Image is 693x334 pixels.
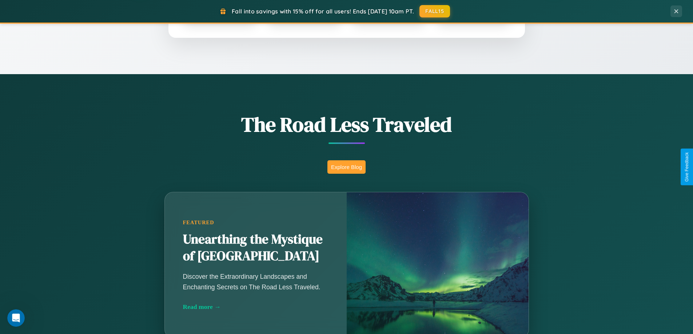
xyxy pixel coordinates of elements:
span: Fall into savings with 15% off for all users! Ends [DATE] 10am PT. [232,8,414,15]
button: Explore Blog [327,160,366,174]
div: Featured [183,220,328,226]
button: FALL15 [419,5,450,17]
h1: The Road Less Traveled [128,110,565,138]
div: Read more → [183,303,328,311]
iframe: Intercom live chat [7,309,25,327]
p: Discover the Extraordinary Landscapes and Enchanting Secrets on The Road Less Traveled. [183,271,328,292]
h2: Unearthing the Mystique of [GEOGRAPHIC_DATA] [183,231,328,265]
div: Give Feedback [684,152,689,182]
